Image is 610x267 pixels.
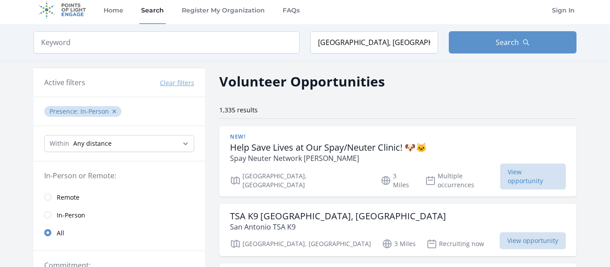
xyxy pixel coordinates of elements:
h3: TSA K9 [GEOGRAPHIC_DATA], [GEOGRAPHIC_DATA] [230,211,446,222]
a: TSA K9 [GEOGRAPHIC_DATA], [GEOGRAPHIC_DATA] San Antonio TSA K9 [GEOGRAPHIC_DATA], [GEOGRAPHIC_DAT... [219,204,577,256]
select: Search Radius [44,135,194,152]
p: Spay Neuter Network [PERSON_NAME] [230,153,427,164]
p: Multiple occurrences [425,172,501,189]
p: [GEOGRAPHIC_DATA], [GEOGRAPHIC_DATA] [230,238,371,249]
a: Remote [33,188,205,206]
span: Remote [57,193,79,202]
h3: Active filters [44,77,85,88]
span: Presence : [50,107,80,115]
a: All [33,224,205,242]
span: Search [496,37,519,48]
p: 3 Miles [380,172,414,189]
p: San Antonio TSA K9 [230,222,446,232]
span: New! [230,133,245,140]
span: In-Person [57,211,85,220]
input: Keyword [33,31,300,53]
span: View opportunity [500,232,566,249]
a: In-Person [33,206,205,224]
span: View opportunity [500,164,566,189]
span: 1,335 results [219,106,258,114]
h3: Help Save Lives at Our Spay/Neuter Clinic! 🐶🐱 [230,142,427,153]
button: Search [449,31,577,53]
input: Location [310,31,438,53]
span: All [57,229,64,238]
p: Recruiting now [426,238,484,249]
a: New! Help Save Lives at Our Spay/Neuter Clinic! 🐶🐱 Spay Neuter Network [PERSON_NAME] [GEOGRAPHIC_... [219,126,577,197]
legend: In-Person or Remote: [44,170,194,181]
span: In-Person [80,107,109,115]
button: Clear filters [160,78,194,87]
h2: Volunteer Opportunities [219,71,385,91]
p: [GEOGRAPHIC_DATA], [GEOGRAPHIC_DATA] [230,172,370,189]
p: 3 Miles [382,238,416,249]
button: ✕ [112,107,117,116]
